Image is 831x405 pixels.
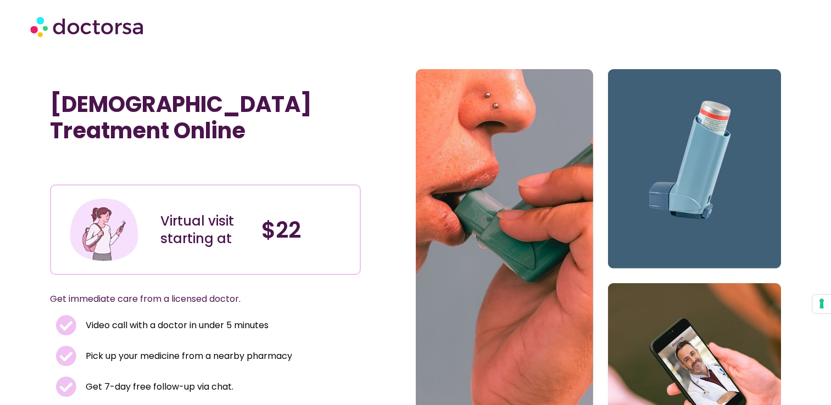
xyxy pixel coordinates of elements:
button: Your consent preferences for tracking technologies [812,295,831,313]
span: Video call with a doctor in under 5 minutes [83,318,269,333]
p: Get immediate care from a licensed doctor. [50,291,334,307]
span: Get 7-day free follow-up via chat. [83,379,233,395]
img: Illustration depicting a young woman in a casual outfit, engaged with her smartphone. She has a p... [68,194,140,266]
span: Pick up your medicine from a nearby pharmacy [83,348,292,364]
div: Virtual visit starting at [160,212,250,248]
h1: [DEMOGRAPHIC_DATA] Treatment Online [50,91,361,144]
h4: $22 [261,217,352,243]
iframe: Customer reviews powered by Trustpilot [55,160,220,173]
